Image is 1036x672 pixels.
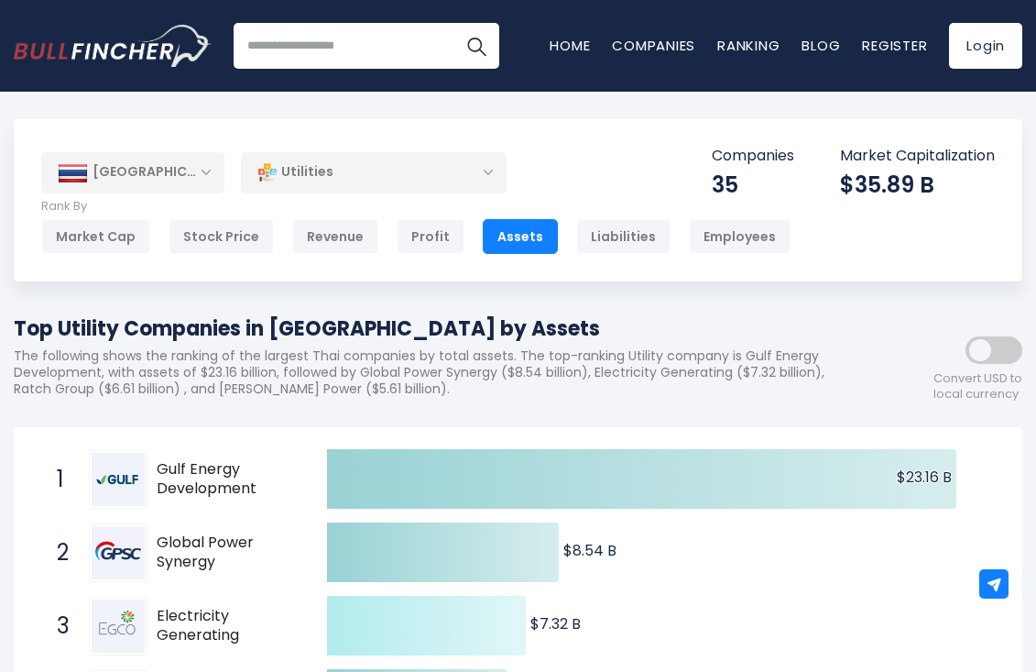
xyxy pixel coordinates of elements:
[689,219,791,254] div: Employees
[157,460,295,499] span: Gulf Energy Development
[612,36,695,55] a: Companies
[563,540,616,561] text: $8.54 B
[897,467,952,488] text: $23.16 B
[933,371,1022,402] span: Convert USD to local currency
[530,613,581,634] text: $7.32 B
[14,25,212,67] img: Bullfincher logo
[92,526,145,579] img: Global Power Synergy
[92,453,145,506] img: Gulf Energy Development
[241,151,507,193] div: Utilities
[712,171,794,199] div: 35
[292,219,378,254] div: Revenue
[14,25,211,67] a: Go to homepage
[41,199,791,215] p: Rank By
[949,23,1022,69] a: Login
[157,534,295,572] span: Global Power Synergy
[862,36,927,55] a: Register
[48,611,66,642] span: 3
[48,464,66,495] span: 1
[712,147,794,166] p: Companies
[397,219,464,254] div: Profit
[717,36,780,55] a: Ranking
[840,147,995,166] p: Market Capitalization
[576,219,671,254] div: Liabilities
[550,36,590,55] a: Home
[157,607,295,645] span: Electricity Generating
[453,23,499,69] button: Search
[92,600,145,653] img: Electricity Generating
[802,36,840,55] a: Blog
[14,314,857,344] h1: Top Utility Companies in [GEOGRAPHIC_DATA] by Assets
[840,171,995,199] div: $35.89 B
[41,152,224,193] div: [GEOGRAPHIC_DATA]
[169,219,274,254] div: Stock Price
[41,219,150,254] div: Market Cap
[48,537,66,568] span: 2
[14,347,857,398] p: The following shows the ranking of the largest Thai companies by total assets. The top-ranking Ut...
[483,219,558,254] div: Assets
